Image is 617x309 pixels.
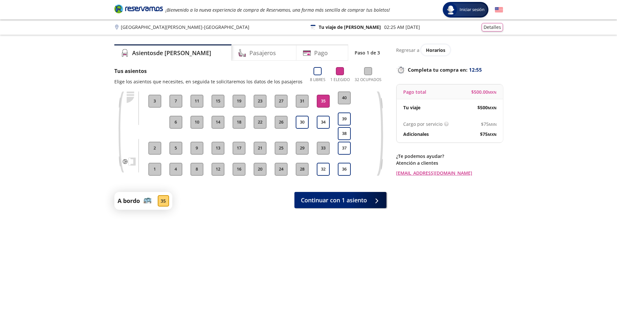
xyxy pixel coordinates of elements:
[169,116,182,129] button: 6
[469,66,482,74] span: 12:55
[403,89,426,95] p: Pago total
[471,89,497,95] span: $ 500.00
[275,116,288,129] button: 26
[169,142,182,155] button: 5
[319,24,381,30] p: Tu viaje de [PERSON_NAME]
[317,142,330,155] button: 33
[355,49,380,56] p: Paso 1 de 3
[148,95,161,108] button: 3
[114,4,163,14] i: Brand Logo
[190,116,203,129] button: 10
[211,95,224,108] button: 15
[403,121,442,127] p: Cargo por servicio
[482,23,503,31] button: Detalles
[396,160,503,166] p: Atención a clientes
[148,142,161,155] button: 2
[233,95,246,108] button: 19
[166,7,390,13] em: ¡Bienvenido a la nueva experiencia de compra de Reservamos, una forma más sencilla de comprar tus...
[121,24,249,30] p: [GEOGRAPHIC_DATA][PERSON_NAME] - [GEOGRAPHIC_DATA]
[233,142,246,155] button: 17
[317,95,330,108] button: 35
[169,95,182,108] button: 7
[211,116,224,129] button: 14
[190,142,203,155] button: 9
[403,131,429,137] p: Adicionales
[317,163,330,176] button: 32
[296,95,309,108] button: 31
[254,163,267,176] button: 20
[488,132,497,137] small: MXN
[317,116,330,129] button: 34
[158,195,169,207] div: 35
[488,105,497,110] small: MXN
[114,4,163,16] a: Brand Logo
[355,77,382,83] p: 32 Ocupados
[477,104,497,111] span: $ 500
[211,142,224,155] button: 13
[118,196,140,205] p: A bordo
[480,131,497,137] span: $ 75
[384,24,420,30] p: 02:25 AM [DATE]
[148,163,161,176] button: 1
[310,77,326,83] p: 8 Libres
[579,271,611,303] iframe: Messagebird Livechat Widget
[233,116,246,129] button: 18
[190,163,203,176] button: 8
[254,95,267,108] button: 23
[114,78,303,85] p: Elige los asientos que necesites, en seguida te solicitaremos los datos de los pasajeros
[396,170,503,176] a: [EMAIL_ADDRESS][DOMAIN_NAME]
[249,49,276,57] h4: Pasajeros
[403,104,420,111] p: Tu viaje
[296,142,309,155] button: 29
[426,47,445,53] span: Horarios
[338,91,351,104] button: 40
[338,113,351,125] button: 39
[190,95,203,108] button: 11
[488,90,497,95] small: MXN
[275,142,288,155] button: 25
[296,116,309,129] button: 30
[457,6,487,13] span: Iniciar sesión
[211,163,224,176] button: 12
[330,77,350,83] p: 1 Elegido
[296,163,309,176] button: 28
[233,163,246,176] button: 16
[481,121,497,127] span: $ 75
[338,127,351,140] button: 38
[338,163,351,176] button: 36
[294,192,386,208] button: Continuar con 1 asiento
[396,153,503,160] p: ¿Te podemos ayudar?
[169,163,182,176] button: 4
[275,95,288,108] button: 27
[114,67,303,75] p: Tus asientos
[338,142,351,155] button: 37
[314,49,328,57] h4: Pago
[396,44,503,55] div: Regresar a ver horarios
[396,65,503,74] p: Completa tu compra en :
[301,196,367,205] span: Continuar con 1 asiento
[254,142,267,155] button: 21
[396,47,419,53] p: Regresar a
[489,122,497,127] small: MXN
[275,163,288,176] button: 24
[132,49,211,57] h4: Asientos de [PERSON_NAME]
[254,116,267,129] button: 22
[495,6,503,14] button: English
